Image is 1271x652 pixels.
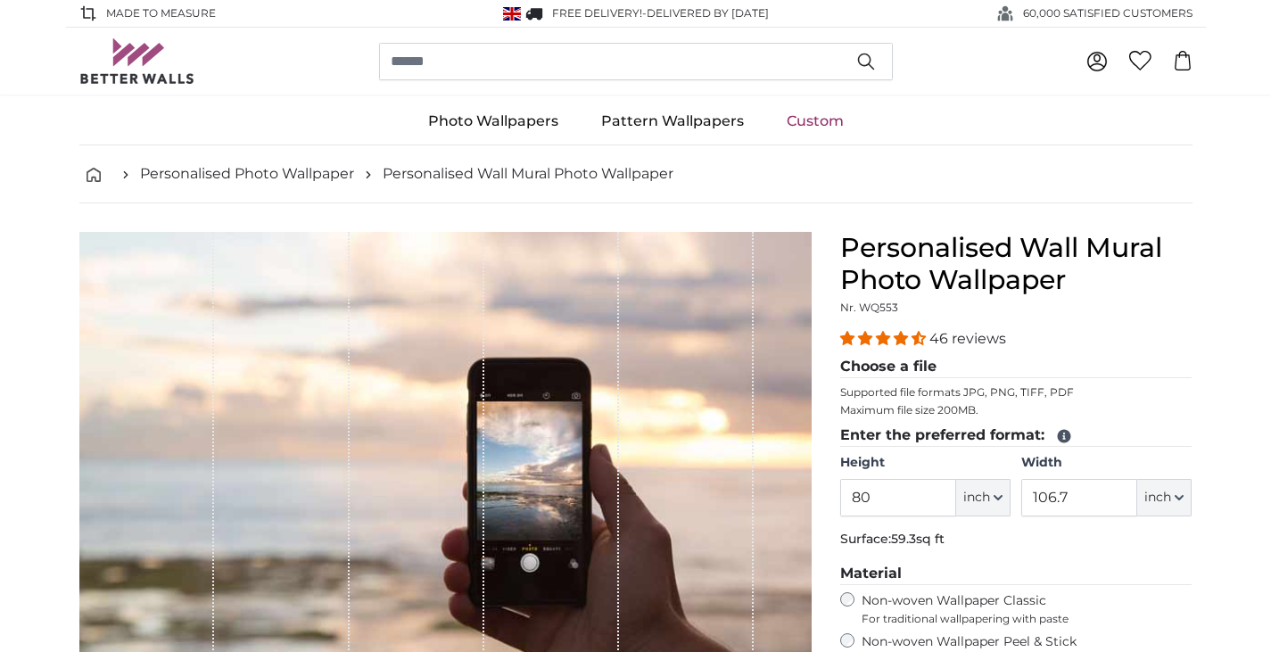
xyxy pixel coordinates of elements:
[840,385,1193,400] p: Supported file formats JPG, PNG, TIFF, PDF
[929,330,1006,347] span: 46 reviews
[840,563,1193,585] legend: Material
[580,98,765,144] a: Pattern Wallpapers
[840,301,898,314] span: Nr. WQ553
[140,163,354,185] a: Personalised Photo Wallpaper
[1144,489,1171,507] span: inch
[956,479,1011,516] button: inch
[79,38,195,84] img: Betterwalls
[862,592,1193,626] label: Non-woven Wallpaper Classic
[1021,454,1192,472] label: Width
[862,612,1193,626] span: For traditional wallpapering with paste
[765,98,865,144] a: Custom
[840,454,1011,472] label: Height
[840,403,1193,417] p: Maximum file size 200MB.
[840,425,1193,447] legend: Enter the preferred format:
[1023,5,1193,21] span: 60,000 SATISFIED CUSTOMERS
[407,98,580,144] a: Photo Wallpapers
[383,163,673,185] a: Personalised Wall Mural Photo Wallpaper
[891,531,945,547] span: 59.3sq ft
[840,232,1193,296] h1: Personalised Wall Mural Photo Wallpaper
[1137,479,1192,516] button: inch
[552,6,642,20] span: FREE delivery!
[647,6,769,20] span: Delivered by [DATE]
[79,145,1193,203] nav: breadcrumbs
[106,5,216,21] span: Made to Measure
[642,6,769,20] span: -
[840,531,1193,549] p: Surface:
[963,489,990,507] span: inch
[840,356,1193,378] legend: Choose a file
[840,330,929,347] span: 4.37 stars
[503,7,521,21] img: United Kingdom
